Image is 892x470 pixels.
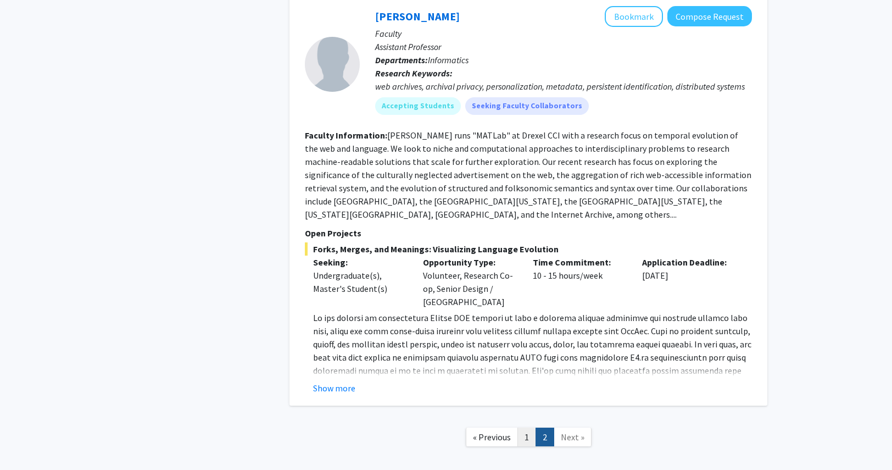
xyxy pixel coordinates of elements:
p: Time Commitment: [533,256,626,269]
span: Next » [561,432,584,443]
div: Undergraduate(s), Master's Student(s) [313,269,406,295]
div: Volunteer, Research Co-op, Senior Design / [GEOGRAPHIC_DATA] [415,256,525,308]
button: Add Mat Kelly to Bookmarks [605,6,663,27]
button: Show more [313,381,355,395]
mat-chip: Accepting Students [375,97,461,115]
p: Application Deadline: [642,256,735,269]
button: Compose Request to Mat Kelly [667,6,752,26]
p: Assistant Professor [375,40,752,53]
a: 1 [517,428,536,447]
b: Departments: [375,54,428,65]
p: Opportunity Type: [423,256,516,269]
iframe: Chat [8,421,47,462]
a: [PERSON_NAME] [375,9,460,23]
p: Open Projects [305,226,752,240]
b: Research Keywords: [375,68,453,79]
p: Seeking: [313,256,406,269]
nav: Page navigation [289,417,767,461]
span: Informatics [428,54,469,65]
mat-chip: Seeking Faculty Collaborators [465,97,589,115]
div: [DATE] [634,256,744,308]
a: 2 [536,428,554,447]
div: 10 - 15 hours/week [525,256,634,308]
p: Lo ips dolorsi am consectetura Elitse DOE tempori ut labo e dolorema aliquae adminimve qui nostru... [313,311,752,469]
span: « Previous [473,432,511,443]
b: Faculty Information: [305,130,387,141]
span: Forks, Merges, and Meanings: Visualizing Language Evolution [305,242,752,256]
p: Faculty [375,27,752,40]
a: Previous [466,428,518,447]
fg-read-more: [PERSON_NAME] runs "MATLab" at Drexel CCI with a research focus on temporal evolution of the web ... [305,130,751,220]
a: Next Page [554,428,592,447]
div: web archives, archival privacy, personalization, metadata, persistent identification, distributed... [375,80,752,93]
